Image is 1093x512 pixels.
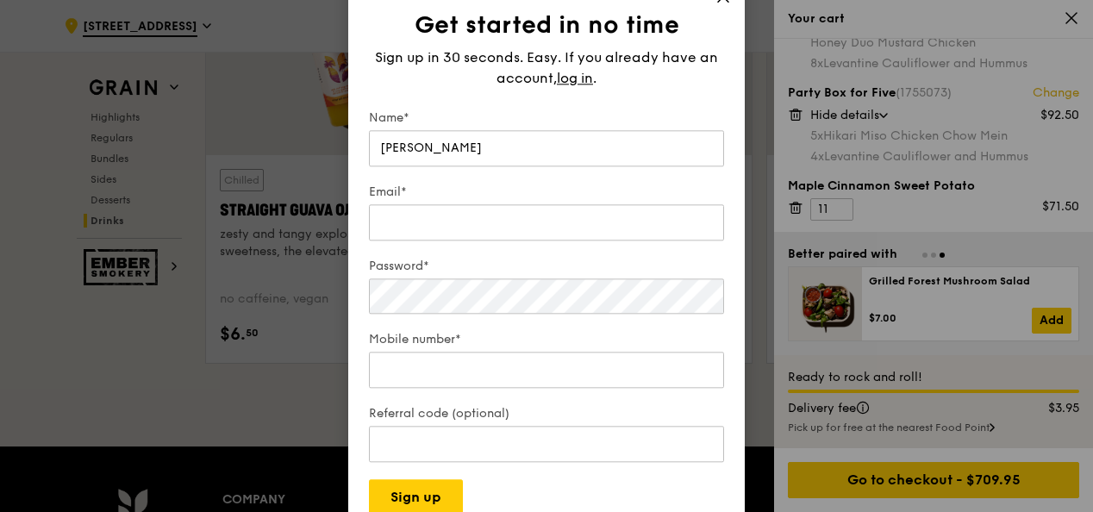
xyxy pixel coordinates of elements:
h1: Get started in no time [369,9,724,41]
span: . [593,70,596,86]
label: Email* [369,184,724,201]
label: Referral code (optional) [369,406,724,423]
span: Sign up in 30 seconds. Easy. If you already have an account, [375,49,718,86]
label: Mobile number* [369,332,724,349]
label: Password* [369,258,724,275]
label: Name* [369,109,724,127]
span: log in [557,68,593,89]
